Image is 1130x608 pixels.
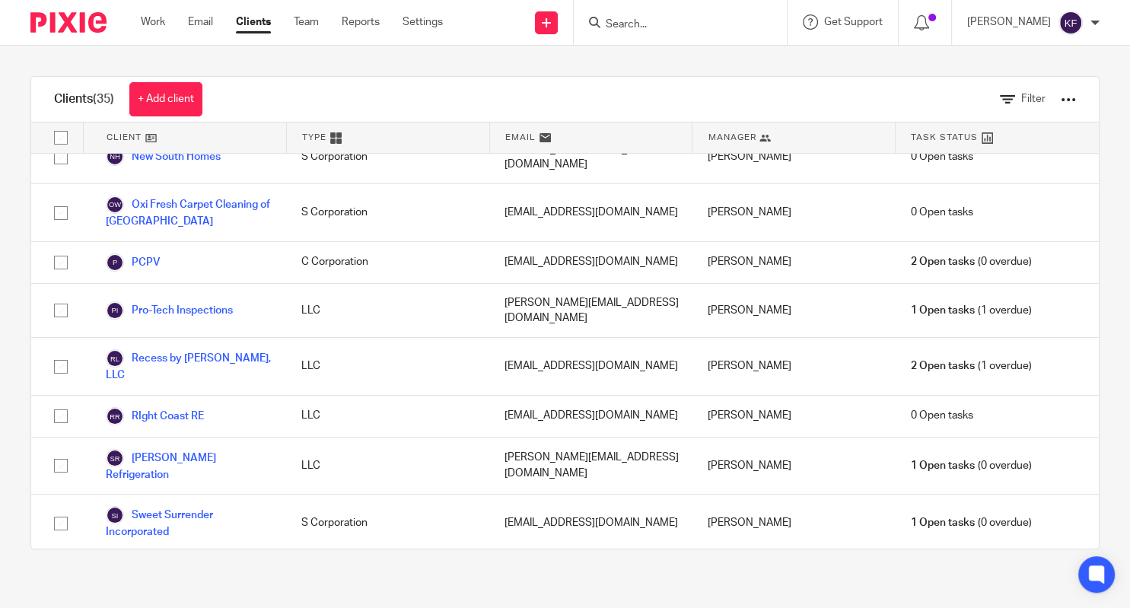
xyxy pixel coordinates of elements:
[911,358,975,374] span: 2 Open tasks
[286,338,489,394] div: LLC
[403,14,443,30] a: Settings
[286,495,489,551] div: S Corporation
[106,301,124,320] img: svg%3E
[489,242,692,283] div: [EMAIL_ADDRESS][DOMAIN_NAME]
[106,407,204,425] a: RIght Coast RE
[106,407,124,425] img: svg%3E
[911,458,1031,473] span: (0 overdue)
[286,438,489,494] div: LLC
[106,196,124,214] img: svg%3E
[911,303,975,318] span: 1 Open tasks
[911,205,973,220] span: 0 Open tasks
[106,506,124,524] img: svg%3E
[286,284,489,338] div: LLC
[106,196,271,229] a: Oxi Fresh Carpet Cleaning of [GEOGRAPHIC_DATA]
[30,12,107,33] img: Pixie
[911,303,1031,318] span: (1 overdue)
[489,338,692,394] div: [EMAIL_ADDRESS][DOMAIN_NAME]
[141,14,165,30] a: Work
[106,253,160,272] a: PCPV
[911,458,975,473] span: 1 Open tasks
[692,396,896,437] div: [PERSON_NAME]
[106,253,124,272] img: svg%3E
[342,14,380,30] a: Reports
[692,338,896,394] div: [PERSON_NAME]
[911,408,973,423] span: 0 Open tasks
[911,515,975,530] span: 1 Open tasks
[692,184,896,240] div: [PERSON_NAME]
[911,515,1031,530] span: (0 overdue)
[489,284,692,338] div: [PERSON_NAME][EMAIL_ADDRESS][DOMAIN_NAME]
[106,449,271,482] a: [PERSON_NAME] Refrigeration
[107,131,142,144] span: Client
[46,123,75,152] input: Select all
[692,130,896,184] div: [PERSON_NAME]
[1058,11,1083,35] img: svg%3E
[106,148,221,166] a: New South Homes
[188,14,213,30] a: Email
[106,449,124,467] img: svg%3E
[692,495,896,551] div: [PERSON_NAME]
[824,17,883,27] span: Get Support
[489,396,692,437] div: [EMAIL_ADDRESS][DOMAIN_NAME]
[692,438,896,494] div: [PERSON_NAME]
[692,284,896,338] div: [PERSON_NAME]
[286,130,489,184] div: S Corporation
[302,131,326,144] span: Type
[692,242,896,283] div: [PERSON_NAME]
[93,93,114,105] span: (35)
[708,131,756,144] span: Manager
[294,14,319,30] a: Team
[129,82,202,116] a: + Add client
[489,495,692,551] div: [EMAIL_ADDRESS][DOMAIN_NAME]
[489,130,692,184] div: [PERSON_NAME][EMAIL_ADDRESS][DOMAIN_NAME]
[505,131,536,144] span: Email
[911,254,975,269] span: 2 Open tasks
[911,149,973,164] span: 0 Open tasks
[489,184,692,240] div: [EMAIL_ADDRESS][DOMAIN_NAME]
[286,396,489,437] div: LLC
[106,349,124,368] img: svg%3E
[106,506,271,540] a: Sweet Surrender Incorporated
[236,14,271,30] a: Clients
[967,14,1051,30] p: [PERSON_NAME]
[604,18,741,32] input: Search
[1021,94,1046,104] span: Filter
[106,349,271,383] a: Recess by [PERSON_NAME], LLC
[286,242,489,283] div: C Corporation
[106,301,233,320] a: Pro-Tech Inspections
[911,254,1031,269] span: (0 overdue)
[489,438,692,494] div: [PERSON_NAME][EMAIL_ADDRESS][DOMAIN_NAME]
[106,148,124,166] img: svg%3E
[286,184,489,240] div: S Corporation
[911,358,1031,374] span: (1 overdue)
[911,131,978,144] span: Task Status
[54,91,114,107] h1: Clients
